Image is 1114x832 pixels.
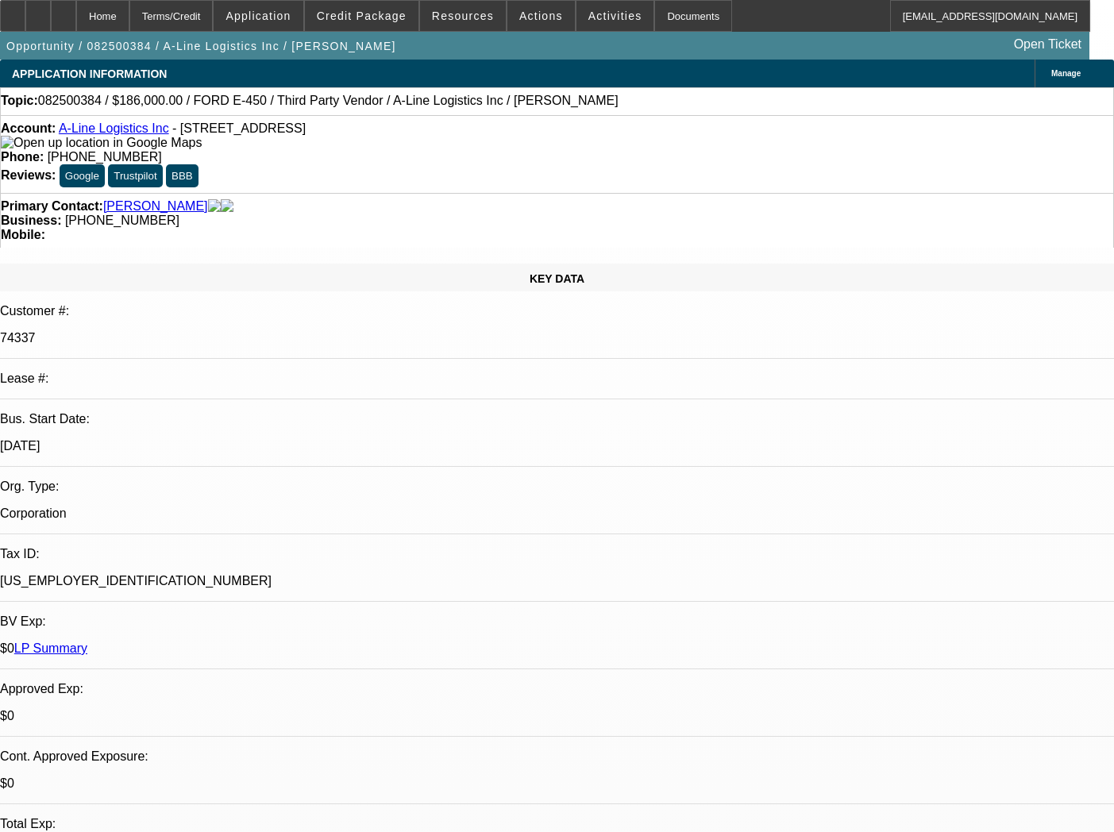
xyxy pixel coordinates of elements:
[38,94,619,108] span: 082500384 / $186,000.00 / FORD E-450 / Third Party Vendor / A-Line Logistics Inc / [PERSON_NAME]
[1,168,56,182] strong: Reviews:
[103,199,208,214] a: [PERSON_NAME]
[1,150,44,164] strong: Phone:
[208,199,221,214] img: facebook-icon.png
[530,272,584,285] span: KEY DATA
[14,641,87,655] a: LP Summary
[1,228,45,241] strong: Mobile:
[6,40,396,52] span: Opportunity / 082500384 / A-Line Logistics Inc / [PERSON_NAME]
[1,121,56,135] strong: Account:
[420,1,506,31] button: Resources
[59,121,169,135] a: A-Line Logistics Inc
[1051,69,1081,78] span: Manage
[1,136,202,150] img: Open up location in Google Maps
[507,1,575,31] button: Actions
[60,164,105,187] button: Google
[519,10,563,22] span: Actions
[108,164,162,187] button: Trustpilot
[588,10,642,22] span: Activities
[65,214,179,227] span: [PHONE_NUMBER]
[1,199,103,214] strong: Primary Contact:
[225,10,291,22] span: Application
[221,199,233,214] img: linkedin-icon.png
[305,1,418,31] button: Credit Package
[432,10,494,22] span: Resources
[172,121,306,135] span: - [STREET_ADDRESS]
[1,214,61,227] strong: Business:
[576,1,654,31] button: Activities
[12,67,167,80] span: APPLICATION INFORMATION
[1,136,202,149] a: View Google Maps
[48,150,162,164] span: [PHONE_NUMBER]
[166,164,199,187] button: BBB
[214,1,303,31] button: Application
[317,10,407,22] span: Credit Package
[1,94,38,108] strong: Topic:
[1008,31,1088,58] a: Open Ticket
